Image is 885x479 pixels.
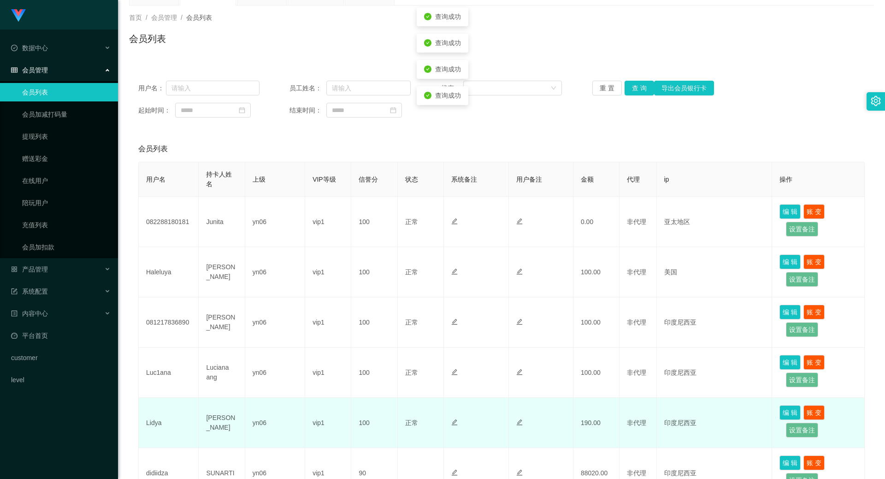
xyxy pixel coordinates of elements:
[779,405,801,420] button: 编 辑
[405,319,418,326] span: 正常
[627,369,646,376] span: 非代理
[516,218,523,225] i: 图标: edit
[138,106,175,115] span: 起始时间：
[779,305,801,319] button: 编 辑
[11,310,18,317] i: 图标: profile
[11,45,18,51] i: 图标: check-circle-o
[451,176,477,183] span: 系统备注
[516,369,523,375] i: 图标: edit
[11,288,18,295] i: 图标: form
[245,247,305,297] td: yn06
[451,369,458,375] i: 图标: edit
[627,176,640,183] span: 代理
[22,216,111,234] a: 充值列表
[305,297,351,348] td: vip1
[351,197,397,247] td: 100
[627,469,646,477] span: 非代理
[181,14,183,21] span: /
[573,398,619,448] td: 190.00
[664,176,669,183] span: ip
[151,14,177,21] span: 会员管理
[139,297,199,348] td: 081217836890
[451,419,458,426] i: 图标: edit
[451,469,458,476] i: 图标: edit
[451,268,458,275] i: 图标: edit
[803,405,825,420] button: 账 变
[657,197,773,247] td: 亚太地区
[424,65,431,73] i: icon: check-circle
[654,81,714,95] button: 导出会员银行卡
[22,238,111,256] a: 会员加扣款
[779,355,801,370] button: 编 辑
[11,288,48,295] span: 系统配置
[405,369,418,376] span: 正常
[139,197,199,247] td: 082288180181
[11,326,111,345] a: 图标: dashboard平台首页
[305,348,351,398] td: vip1
[11,371,111,389] a: level
[627,218,646,225] span: 非代理
[11,66,48,74] span: 会员管理
[625,81,654,95] button: 查 询
[516,176,542,183] span: 用户备注
[351,348,397,398] td: 100
[435,92,461,99] span: 查询成功
[245,197,305,247] td: yn06
[803,455,825,470] button: 账 变
[11,349,111,367] a: customer
[573,197,619,247] td: 0.00
[779,254,801,269] button: 编 辑
[359,176,378,183] span: 信誉分
[871,96,881,106] i: 图标: setting
[390,107,396,113] i: 图标: calendar
[424,39,431,47] i: icon: check-circle
[516,419,523,426] i: 图标: edit
[146,176,165,183] span: 用户名
[22,105,111,124] a: 会员加减打码量
[657,348,773,398] td: 印度尼西亚
[424,92,431,99] i: icon: check-circle
[245,398,305,448] td: yn06
[627,319,646,326] span: 非代理
[11,44,48,52] span: 数据中心
[253,176,265,183] span: 上级
[22,127,111,146] a: 提现列表
[657,297,773,348] td: 印度尼西亚
[11,67,18,73] i: 图标: table
[199,348,245,398] td: Luciana ang
[138,83,166,93] span: 用户名：
[351,247,397,297] td: 100
[786,373,818,387] button: 设置备注
[305,398,351,448] td: vip1
[305,247,351,297] td: vip1
[11,310,48,317] span: 内容中心
[289,106,326,115] span: 结束时间：
[803,254,825,269] button: 账 变
[139,398,199,448] td: Lidya
[627,268,646,276] span: 非代理
[351,398,397,448] td: 100
[627,419,646,426] span: 非代理
[11,9,26,22] img: logo.9652507e.png
[803,355,825,370] button: 账 变
[22,171,111,190] a: 在线用户
[239,107,245,113] i: 图标: calendar
[441,83,464,93] span: 状态：
[516,319,523,325] i: 图标: edit
[129,32,166,46] h1: 会员列表
[786,272,818,287] button: 设置备注
[592,81,622,95] button: 重 置
[22,194,111,212] a: 陪玩用户
[22,83,111,101] a: 会员列表
[451,218,458,225] i: 图标: edit
[206,171,232,188] span: 持卡人姓名
[405,419,418,426] span: 正常
[166,81,260,95] input: 请输入
[351,297,397,348] td: 100
[199,398,245,448] td: [PERSON_NAME]
[22,149,111,168] a: 赠送彩金
[435,39,461,47] span: 查询成功
[657,398,773,448] td: 印度尼西亚
[786,222,818,237] button: 设置备注
[199,197,245,247] td: Junita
